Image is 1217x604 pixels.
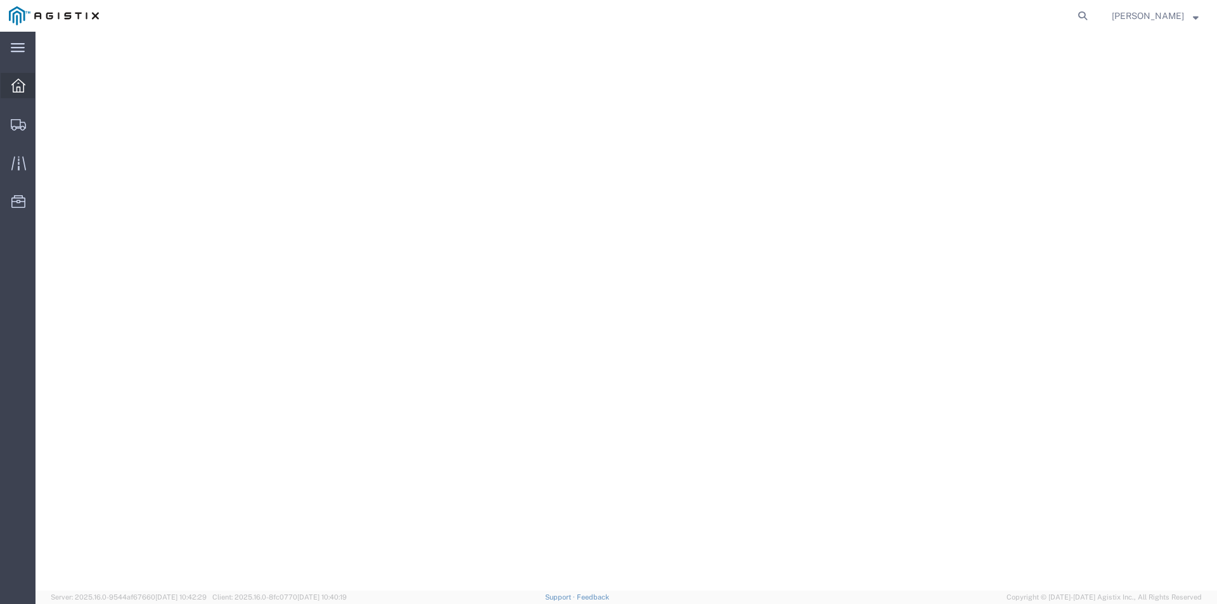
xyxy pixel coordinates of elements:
a: Support [545,593,577,601]
img: logo [9,6,99,25]
span: Copyright © [DATE]-[DATE] Agistix Inc., All Rights Reserved [1007,592,1202,603]
span: Client: 2025.16.0-8fc0770 [212,593,347,601]
span: [DATE] 10:42:29 [155,593,207,601]
span: Corey Keys [1112,9,1184,23]
a: Feedback [577,593,609,601]
span: Server: 2025.16.0-9544af67660 [51,593,207,601]
span: [DATE] 10:40:19 [297,593,347,601]
button: [PERSON_NAME] [1111,8,1199,23]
